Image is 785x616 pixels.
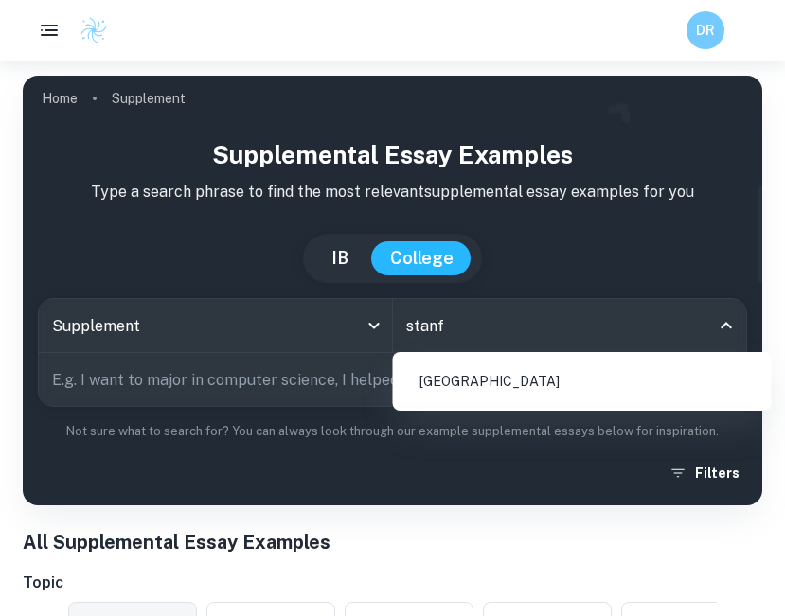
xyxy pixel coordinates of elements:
button: Filters [665,456,747,490]
li: [GEOGRAPHIC_DATA] [401,360,764,403]
p: Not sure what to search for? You can always look through our example supplemental essays below fo... [38,422,747,441]
img: profile cover [23,76,762,505]
h6: Topic [23,572,762,594]
button: IB [312,241,367,275]
button: Close [713,312,740,339]
div: Supplement [39,299,392,352]
p: Supplement [112,88,186,109]
h1: Supplemental Essay Examples [38,136,747,173]
p: Type a search phrase to find the most relevant supplemental essay examples for you [38,181,747,203]
input: E.g. I want to major in computer science, I helped in a soup kitchen, I want to join the debate t... [39,353,693,406]
a: Home [42,85,78,112]
a: Clastify logo [68,16,108,44]
button: College [371,241,473,275]
button: DR [687,11,724,49]
h6: DR [695,20,717,41]
img: Clastify logo [80,16,108,44]
h1: All Supplemental Essay Examples [23,528,762,556]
